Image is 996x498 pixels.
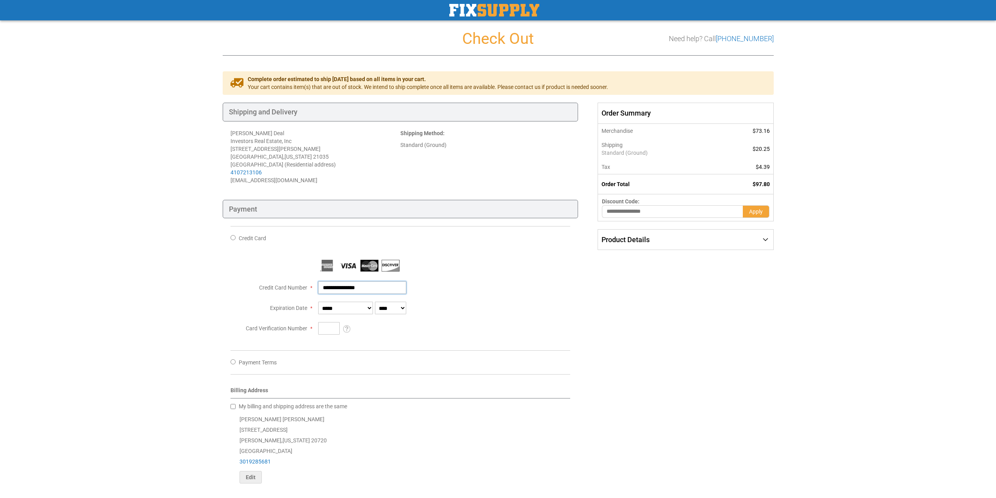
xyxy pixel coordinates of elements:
[382,260,400,272] img: Discover
[743,205,769,218] button: Apply
[246,474,256,480] span: Edit
[223,30,774,47] h1: Check Out
[602,142,623,148] span: Shipping
[753,181,770,187] span: $97.80
[223,103,578,121] div: Shipping and Delivery
[400,130,443,136] span: Shipping Method
[231,386,571,398] div: Billing Address
[400,130,445,136] strong: :
[231,169,262,176] a: 4107213106
[602,149,714,157] span: Standard (Ground)
[449,4,539,16] a: store logo
[449,4,539,16] img: Fix Industrial Supply
[360,260,378,272] img: MasterCard
[239,359,277,366] span: Payment Terms
[223,200,578,219] div: Payment
[240,458,271,465] a: 3019285681
[669,35,774,43] h3: Need help? Call
[239,403,347,409] span: My billing and shipping address are the same
[231,414,571,484] div: [PERSON_NAME] [PERSON_NAME] [STREET_ADDRESS] [PERSON_NAME] , 20720 [GEOGRAPHIC_DATA]
[259,284,307,291] span: Credit Card Number
[231,129,400,184] address: [PERSON_NAME] Deal Investors Real Estate, Inc [STREET_ADDRESS][PERSON_NAME] [GEOGRAPHIC_DATA] , 2...
[246,325,307,331] span: Card Verification Number
[248,75,608,83] span: Complete order estimated to ship [DATE] based on all items in your cart.
[602,235,650,244] span: Product Details
[749,208,763,215] span: Apply
[716,34,774,43] a: [PHONE_NUMBER]
[400,141,570,149] div: Standard (Ground)
[285,154,312,160] span: [US_STATE]
[248,83,608,91] span: Your cart contains item(s) that are out of stock. We intend to ship complete once all items are a...
[598,160,718,174] th: Tax
[753,146,770,152] span: $20.25
[231,177,317,183] span: [EMAIL_ADDRESS][DOMAIN_NAME]
[598,124,718,138] th: Merchandise
[240,471,262,484] button: Edit
[598,103,773,124] span: Order Summary
[753,128,770,134] span: $73.16
[318,260,336,272] img: American Express
[339,260,357,272] img: Visa
[239,235,266,241] span: Credit Card
[602,181,630,187] strong: Order Total
[602,198,639,205] span: Discount Code:
[756,164,770,170] span: $4.39
[283,437,310,444] span: [US_STATE]
[270,305,307,311] span: Expiration Date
